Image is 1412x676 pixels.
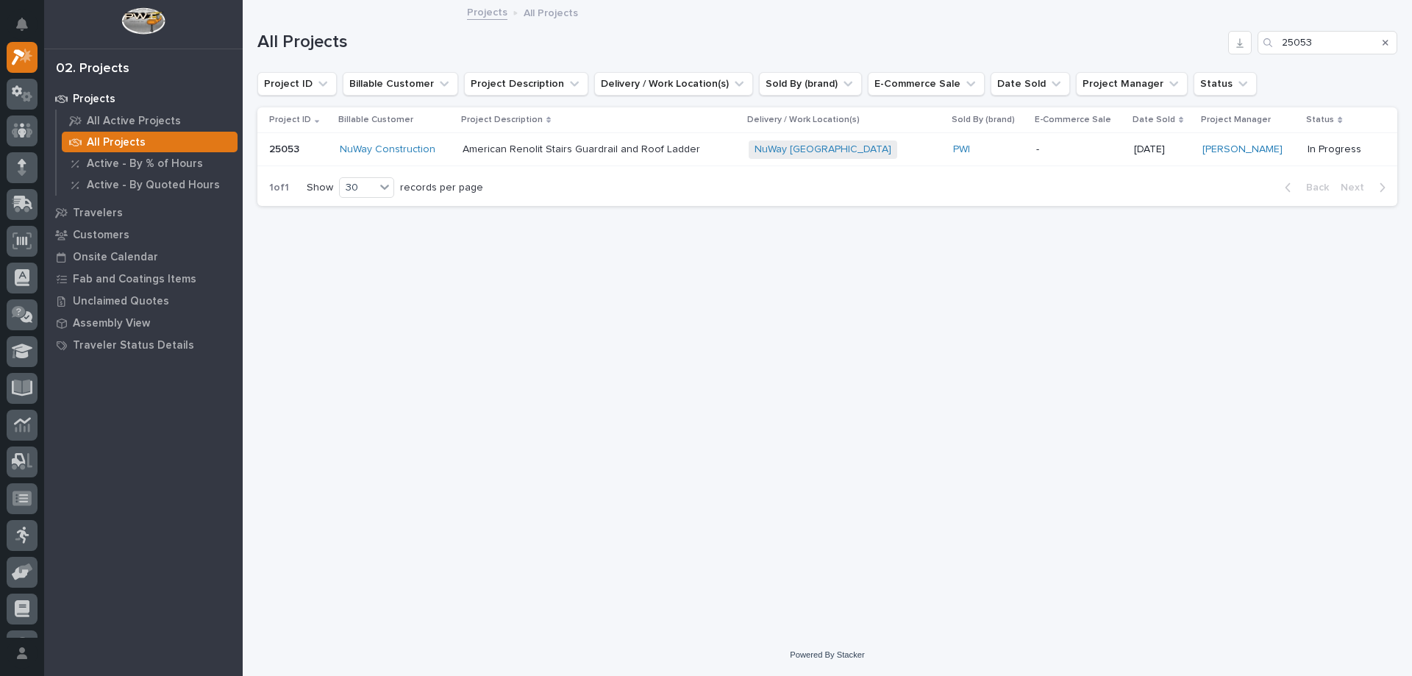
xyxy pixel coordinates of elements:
tr: 2505325053 NuWay Construction American Renolit Stairs Guardrail and Roof LadderAmerican Renolit S... [257,133,1397,166]
p: Show [307,182,333,194]
p: E-Commerce Sale [1035,112,1111,128]
span: Back [1297,181,1329,194]
button: Notifications [7,9,38,40]
button: Status [1194,72,1257,96]
a: Assembly View [44,312,243,334]
button: Project Manager [1076,72,1188,96]
p: [DATE] [1134,143,1191,156]
p: Fab and Coatings Items [73,273,196,286]
p: Travelers [73,207,123,220]
p: American Renolit Stairs Guardrail and Roof Ladder [463,140,703,156]
div: 30 [340,180,375,196]
a: [PERSON_NAME] [1202,143,1283,156]
a: Fab and Coatings Items [44,268,243,290]
p: Customers [73,229,129,242]
p: Onsite Calendar [73,251,158,264]
p: Sold By (brand) [952,112,1015,128]
h1: All Projects [257,32,1222,53]
button: Project Description [464,72,588,96]
a: All Active Projects [57,110,243,131]
img: Workspace Logo [121,7,165,35]
p: All Projects [524,4,578,20]
a: PWI [953,143,970,156]
a: Onsite Calendar [44,246,243,268]
p: records per page [400,182,483,194]
p: Active - By Quoted Hours [87,179,220,192]
p: Unclaimed Quotes [73,295,169,308]
p: Date Sold [1133,112,1175,128]
span: Next [1341,181,1373,194]
button: E-Commerce Sale [868,72,985,96]
a: Travelers [44,202,243,224]
p: Traveler Status Details [73,339,194,352]
a: Customers [44,224,243,246]
a: All Projects [57,132,243,152]
p: Status [1306,112,1334,128]
p: - [1036,143,1122,156]
button: Date Sold [991,72,1070,96]
a: Powered By Stacker [790,650,864,659]
button: Next [1335,181,1397,194]
button: Back [1273,181,1335,194]
a: NuWay Construction [340,143,435,156]
a: NuWay [GEOGRAPHIC_DATA] [755,143,891,156]
p: Delivery / Work Location(s) [747,112,860,128]
p: Assembly View [73,317,150,330]
a: Active - By % of Hours [57,153,243,174]
input: Search [1258,31,1397,54]
p: All Projects [87,136,146,149]
a: Unclaimed Quotes [44,290,243,312]
a: Projects [44,88,243,110]
p: Active - By % of Hours [87,157,203,171]
a: Traveler Status Details [44,334,243,356]
p: 1 of 1 [257,170,301,206]
a: Active - By Quoted Hours [57,174,243,195]
div: Notifications [18,18,38,41]
p: Project Description [461,112,543,128]
p: Project ID [269,112,311,128]
button: Sold By (brand) [759,72,862,96]
a: Projects [467,3,507,20]
button: Project ID [257,72,337,96]
p: Billable Customer [338,112,413,128]
button: Delivery / Work Location(s) [594,72,753,96]
p: 25053 [269,140,302,156]
p: In Progress [1308,143,1374,156]
div: 02. Projects [56,61,129,77]
p: Project Manager [1201,112,1271,128]
p: All Active Projects [87,115,181,128]
p: Projects [73,93,115,106]
button: Billable Customer [343,72,458,96]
